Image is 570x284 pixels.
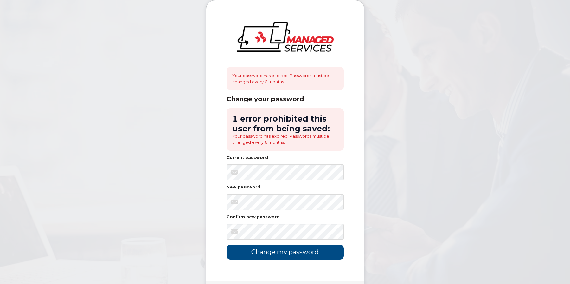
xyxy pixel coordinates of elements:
img: logo-large.png [237,22,334,52]
label: Current password [227,156,268,160]
label: New password [227,185,260,189]
li: Your password has expired. Passwords must be changed every 6 months. [232,133,338,145]
div: Your password has expired. Passwords must be changed every 6 months. [227,67,344,90]
label: Confirm new password [227,215,280,219]
h2: 1 error prohibited this user from being saved: [232,114,338,133]
div: Change your password [227,95,344,103]
input: Change my password [227,245,344,260]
